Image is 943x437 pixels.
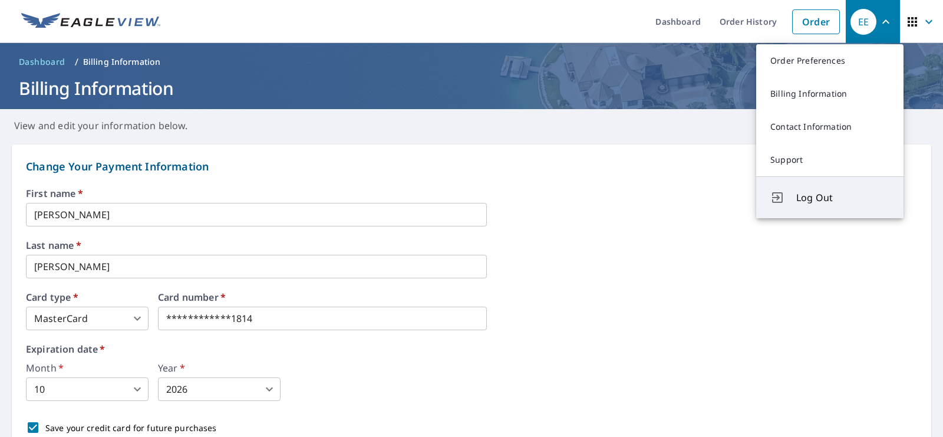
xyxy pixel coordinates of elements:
div: 2026 [158,377,281,401]
label: Year [158,363,281,373]
a: Support [756,143,904,176]
label: Month [26,363,149,373]
span: Log Out [796,190,889,205]
div: EE [850,9,876,35]
h1: Billing Information [14,76,929,100]
label: Card type [26,293,149,302]
label: Expiration date [26,344,917,354]
label: Card number [158,293,487,302]
button: Log Out [756,176,904,218]
a: Billing Information [756,77,904,110]
p: Save your credit card for future purchases [45,422,217,434]
a: Dashboard [14,52,70,71]
div: MasterCard [26,307,149,330]
li: / [75,55,78,69]
nav: breadcrumb [14,52,929,71]
p: Change Your Payment Information [26,159,917,175]
p: Billing Information [83,56,161,68]
img: EV Logo [21,13,160,31]
label: Last name [26,241,917,250]
a: Contact Information [756,110,904,143]
label: First name [26,189,917,198]
span: Dashboard [19,56,65,68]
div: 10 [26,377,149,401]
a: Order Preferences [756,44,904,77]
a: Order [792,9,840,34]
